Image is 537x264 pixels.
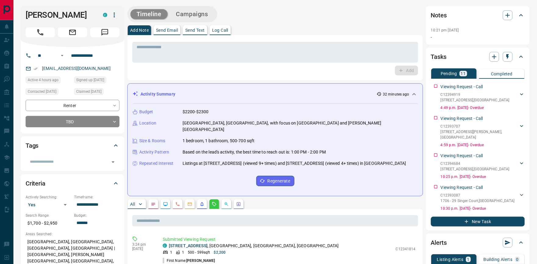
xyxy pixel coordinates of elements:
[26,218,71,228] p: $1,700 - $2,950
[441,124,519,129] p: C12393707
[169,243,339,249] p: , [GEOGRAPHIC_DATA], [GEOGRAPHIC_DATA], [GEOGRAPHIC_DATA]
[26,88,71,97] div: Sun Sep 07 2025
[90,27,119,37] span: Message
[441,84,483,90] p: Viewing Request - Call
[170,9,214,19] button: Campaigns
[441,193,515,198] p: C12393087
[431,10,447,20] h2: Notes
[76,89,101,95] span: Claimed [DATE]
[183,109,208,115] p: $2200-$2300
[467,257,470,262] p: 1
[200,202,204,207] svg: Listing Alerts
[461,71,466,76] p: 11
[383,92,409,97] p: 32 minutes ago
[484,257,513,262] p: Building Alerts
[491,72,513,76] p: Completed
[130,28,149,32] p: Add Note
[42,66,111,71] a: [EMAIL_ADDRESS][DOMAIN_NAME]
[26,200,71,210] div: Yes
[163,258,215,263] p: First Name:
[26,231,119,237] p: Areas Searched:
[182,250,184,255] p: 1
[441,97,510,103] p: [STREET_ADDRESS] , [GEOGRAPHIC_DATA]
[26,116,119,127] div: TBD
[212,202,217,207] svg: Requests
[441,174,525,179] p: 10:25 p.m. [DATE] - Overdue
[441,115,483,122] p: Viewing Request - Call
[175,202,180,207] svg: Calls
[133,89,418,100] div: Activity Summary32 minutes ago
[212,28,228,32] p: Log Call
[34,67,38,71] svg: Email Verified
[186,259,215,263] span: [PERSON_NAME]
[26,138,119,153] div: Tags
[26,141,38,150] h2: Tags
[59,52,66,59] button: Open
[437,257,464,262] p: Listing Alerts
[441,142,525,148] p: 4:59 p.m. [DATE] - Overdue
[441,122,525,141] div: C12393707[STREET_ADDRESS][PERSON_NAME],[GEOGRAPHIC_DATA]
[156,28,178,32] p: Send Email
[224,202,229,207] svg: Opportunities
[396,246,416,252] p: C12341814
[183,120,418,133] p: [GEOGRAPHIC_DATA], [GEOGRAPHIC_DATA], with focus on [GEOGRAPHIC_DATA] and [PERSON_NAME][GEOGRAPHI...
[26,27,55,37] span: Call
[132,247,154,251] p: [DATE]
[441,105,525,110] p: 4:49 p.m. [DATE] - Overdue
[441,153,483,159] p: Viewing Request - Call
[441,91,525,104] div: C12394919[STREET_ADDRESS],[GEOGRAPHIC_DATA]
[109,158,117,166] button: Open
[441,206,525,211] p: 10:30 p.m. [DATE] - Overdue
[188,250,210,255] p: 500 - 599 sqft
[132,242,154,247] p: 3:24 pm
[139,109,153,115] p: Budget
[163,202,168,207] svg: Lead Browsing Activity
[516,257,519,262] p: 0
[441,161,510,166] p: C12394684
[26,10,94,20] h1: [PERSON_NAME]
[26,194,71,200] p: Actively Searching:
[256,176,294,186] button: Regenerate
[214,250,226,255] p: $2,200
[441,129,519,140] p: [STREET_ADDRESS][PERSON_NAME] , [GEOGRAPHIC_DATA]
[140,91,175,97] p: Activity Summary
[185,28,205,32] p: Send Text
[74,88,119,97] div: Fri Sep 12 2025
[183,138,255,144] p: 1 bedroom, 1 bathroom, 500-700 sqft
[431,28,459,32] p: 10:21 pm [DATE]
[103,13,107,17] div: condos.ca
[170,250,172,255] p: 1
[139,160,173,167] p: Repeated Interest
[187,202,192,207] svg: Emails
[441,92,510,97] p: C12394919
[183,149,326,155] p: Based on the lead's activity, the best time to reach out is: 1:00 PM - 2:00 PM
[26,179,45,188] h2: Criteria
[151,202,156,207] svg: Notes
[58,27,87,37] span: Email
[163,236,416,243] p: Submitted Viewing Request
[441,71,457,76] p: Pending
[441,191,525,205] div: C123930871706 - 29 Singer Court,[GEOGRAPHIC_DATA]
[431,235,525,250] div: Alerts
[169,243,208,248] a: [STREET_ADDRESS]
[431,49,525,64] div: Tasks
[236,202,241,207] svg: Agent Actions
[163,244,167,248] div: condos.ca
[183,160,406,167] p: Listings at [STREET_ADDRESS] (viewed 9+ times) and [STREET_ADDRESS] (viewed 4+ times) in [GEOGRAP...
[26,100,119,111] div: Renter
[28,89,56,95] span: Contacted [DATE]
[431,8,525,23] div: Notes
[74,194,119,200] p: Timeframe:
[74,77,119,85] div: Sun Sep 07 2025
[139,149,169,155] p: Activity Pattern
[441,198,515,204] p: 1706 - 29 Singer Court , [GEOGRAPHIC_DATA]
[139,120,156,126] p: Location
[26,213,71,218] p: Search Range:
[139,138,165,144] p: Size & Rooms
[130,202,135,206] p: All
[26,176,119,191] div: Criteria
[431,217,525,226] button: New Task
[441,160,525,173] div: C12394684[STREET_ADDRESS],[GEOGRAPHIC_DATA]
[74,213,119,218] p: Budget:
[431,52,446,62] h2: Tasks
